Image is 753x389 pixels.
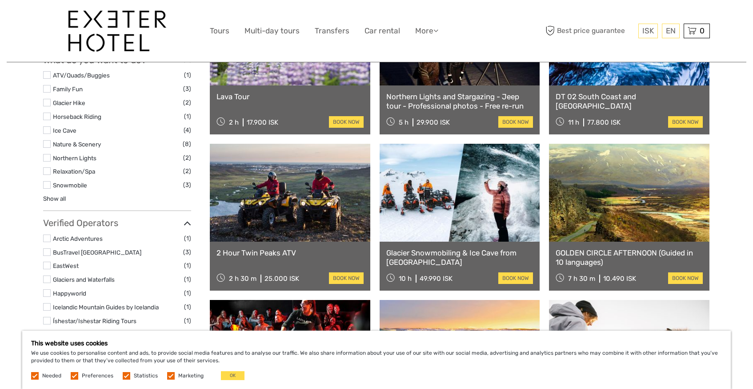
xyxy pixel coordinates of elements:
[183,180,191,190] span: (3)
[603,275,636,283] div: 10.490 ISK
[183,97,191,108] span: (2)
[183,84,191,94] span: (3)
[642,26,654,35] span: ISK
[42,372,61,380] label: Needed
[53,85,83,93] a: Family Fun
[417,118,450,126] div: 29.900 ISK
[568,118,579,126] span: 11 h
[53,290,86,297] a: Happyworld
[53,72,110,79] a: ATV/Quads/Buggies
[587,118,621,126] div: 77.800 ISK
[210,24,229,37] a: Tours
[329,116,364,128] a: book now
[43,195,66,202] a: Show all
[53,99,85,106] a: Glacier Hike
[184,288,191,298] span: (1)
[184,302,191,312] span: (1)
[53,113,101,120] a: Horseback Riding
[498,272,533,284] a: book now
[53,276,115,283] a: Glaciers and Waterfalls
[183,247,191,257] span: (3)
[134,372,158,380] label: Statistics
[184,260,191,271] span: (1)
[386,248,533,267] a: Glacier Snowmobiling & Ice Cave from [GEOGRAPHIC_DATA]
[556,92,703,110] a: DT 02 South Coast and [GEOGRAPHIC_DATA]
[184,316,191,326] span: (1)
[184,233,191,243] span: (1)
[329,272,364,284] a: book now
[31,340,722,347] h5: This website uses cookies
[229,118,239,126] span: 2 h
[264,275,299,283] div: 25.000 ISK
[415,24,438,37] a: More
[184,274,191,284] span: (1)
[386,92,533,110] a: Northern Lights and Stargazing - Jeep tour - Professional photos - Free re-run
[399,118,409,126] span: 5 h
[668,272,703,284] a: book now
[543,24,636,38] span: Best price guarantee
[82,372,113,380] label: Preferences
[22,331,731,389] div: We use cookies to personalise content and ads, to provide social media features and to analyse ou...
[184,70,191,80] span: (1)
[53,249,141,256] a: BusTravel [GEOGRAPHIC_DATA]
[229,275,256,283] span: 2 h 30 m
[247,118,278,126] div: 17.900 ISK
[399,275,412,283] span: 10 h
[53,154,96,162] a: Northern Lights
[568,275,595,283] span: 7 h 30 m
[68,11,166,52] img: 1336-96d47ae6-54fc-4907-bf00-0fbf285a6419_logo_big.jpg
[53,168,95,175] a: Relaxation/Spa
[53,127,76,134] a: Ice Cave
[53,141,101,148] a: Nature & Scenery
[216,92,364,101] a: Lava Tour
[178,372,204,380] label: Marketing
[183,166,191,176] span: (2)
[184,111,191,122] span: (1)
[53,182,87,189] a: Snowmobile
[498,116,533,128] a: book now
[698,26,706,35] span: 0
[221,371,244,380] button: OK
[53,235,103,242] a: Arctic Adventures
[420,275,453,283] div: 49.990 ISK
[244,24,300,37] a: Multi-day tours
[216,248,364,257] a: 2 Hour Twin Peaks ATV
[315,24,349,37] a: Transfers
[662,24,680,38] div: EN
[556,248,703,267] a: GOLDEN CIRCLE AFTERNOON (Guided in 10 languages)
[364,24,400,37] a: Car rental
[12,16,100,23] p: We're away right now. Please check back later!
[53,304,159,311] a: Icelandic Mountain Guides by Icelandia
[183,139,191,149] span: (8)
[183,153,191,163] span: (2)
[183,329,191,340] span: (2)
[102,14,113,24] button: Open LiveChat chat widget
[53,317,136,324] a: Íshestar/Ishestar Riding Tours
[43,218,191,228] h3: Verified Operators
[668,116,703,128] a: book now
[53,262,79,269] a: EastWest
[184,125,191,135] span: (4)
